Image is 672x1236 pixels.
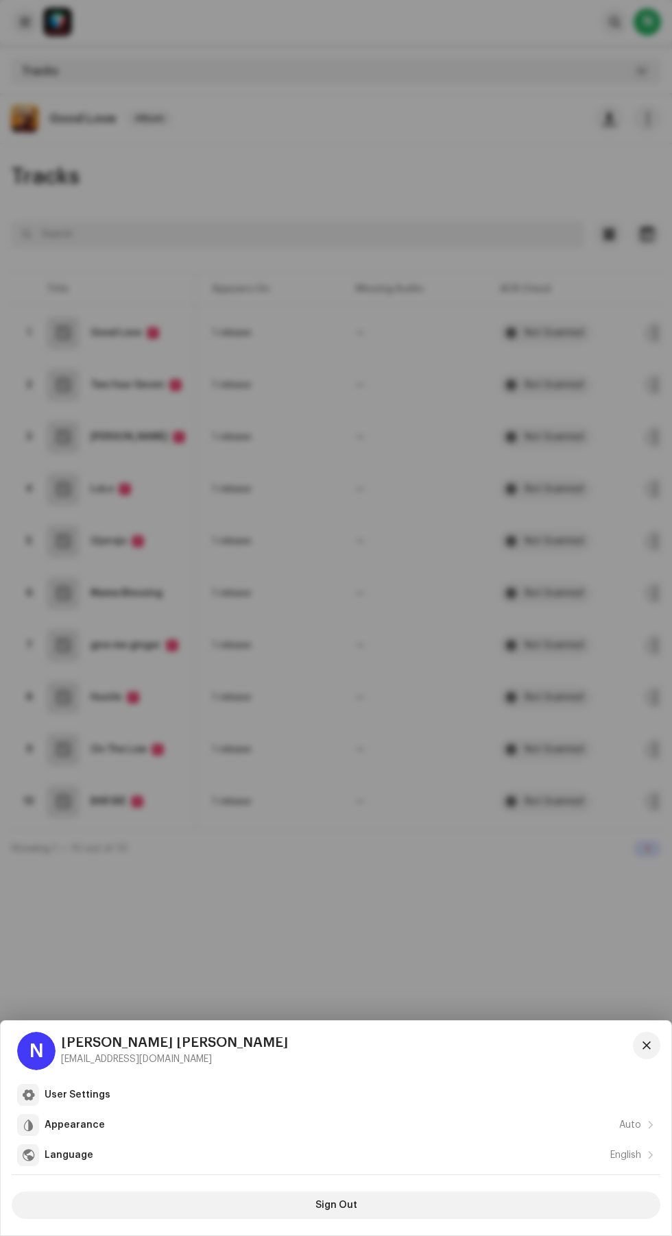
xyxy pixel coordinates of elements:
[315,1191,357,1219] span: Sign Out
[17,1032,56,1070] div: N
[619,1120,641,1130] div: Auto
[45,1089,110,1100] div: User Settings
[12,1191,660,1219] button: Sign Out
[12,1141,660,1169] re-m-nav-item: Language
[61,1054,288,1065] div: [EMAIL_ADDRESS][DOMAIN_NAME]
[61,1037,288,1048] div: [PERSON_NAME] [PERSON_NAME]
[45,1150,93,1161] div: Language
[610,1150,641,1161] div: English
[12,1111,660,1139] re-m-nav-item: Appearance
[45,1120,105,1130] div: Appearance
[12,1081,660,1109] re-m-nav-item: User Settings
